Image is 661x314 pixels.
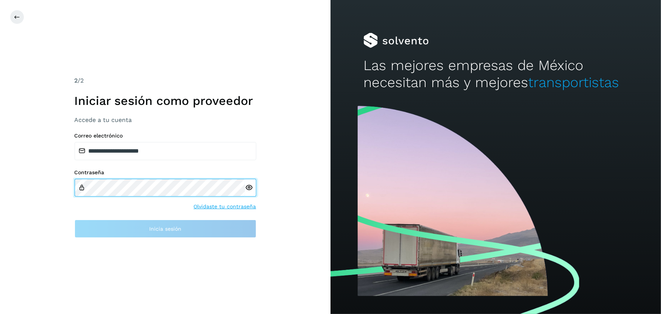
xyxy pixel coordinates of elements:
[363,57,628,91] h2: Las mejores empresas de México necesitan más y mejores
[75,77,78,84] span: 2
[75,116,256,123] h3: Accede a tu cuenta
[75,133,256,139] label: Correo electrónico
[75,94,256,108] h1: Iniciar sesión como proveedor
[75,169,256,176] label: Contraseña
[75,220,256,238] button: Inicia sesión
[75,76,256,85] div: /2
[149,226,181,231] span: Inicia sesión
[194,203,256,211] a: Olvidaste tu contraseña
[528,74,619,91] span: transportistas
